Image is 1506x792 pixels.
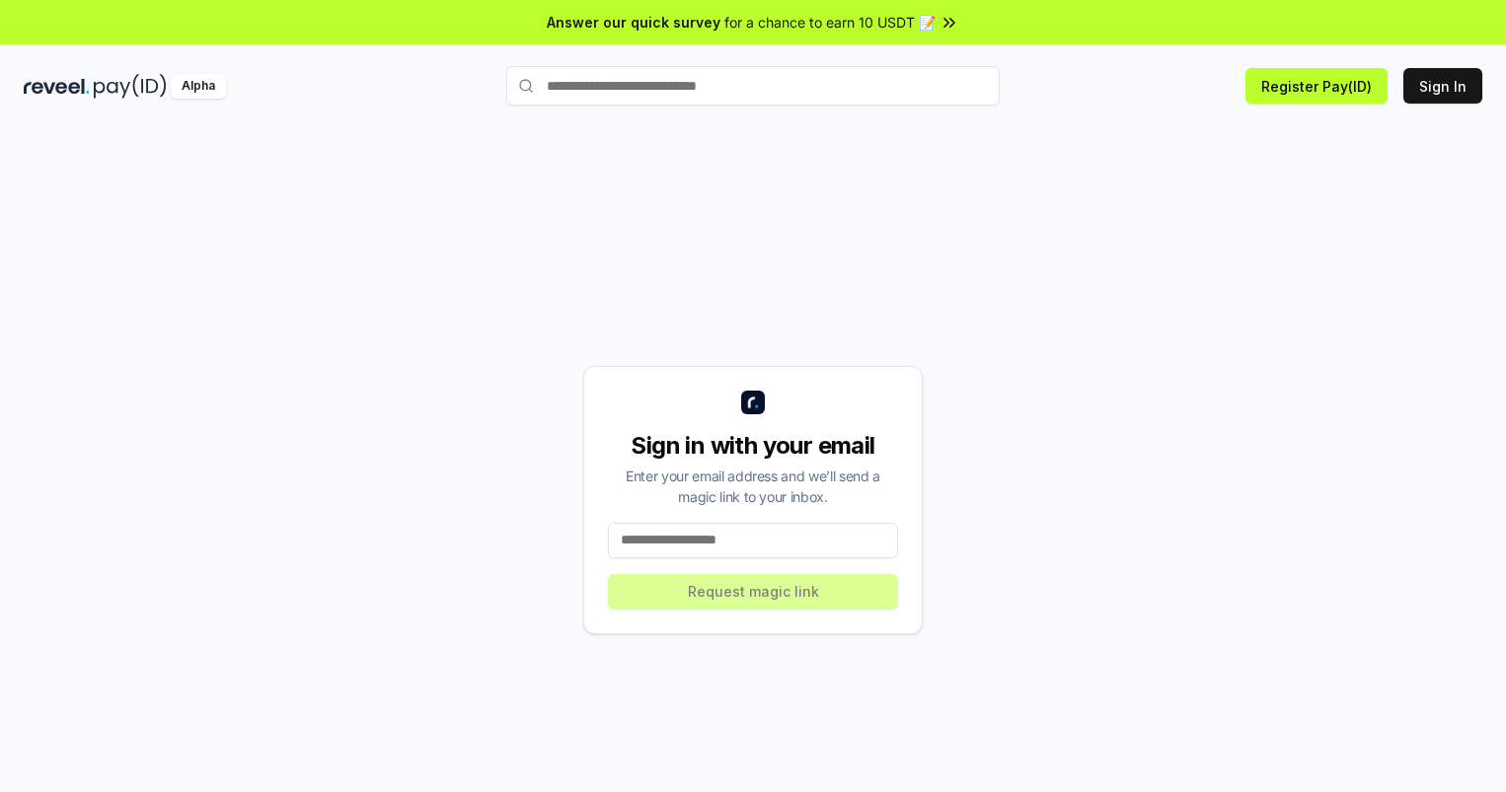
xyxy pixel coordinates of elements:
button: Register Pay(ID) [1245,68,1388,104]
img: logo_small [741,391,765,414]
div: Sign in with your email [608,430,898,462]
span: Answer our quick survey [547,12,720,33]
img: pay_id [94,74,167,99]
img: reveel_dark [24,74,90,99]
button: Sign In [1403,68,1482,104]
span: for a chance to earn 10 USDT 📝 [724,12,936,33]
div: Enter your email address and we’ll send a magic link to your inbox. [608,466,898,507]
div: Alpha [171,74,226,99]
